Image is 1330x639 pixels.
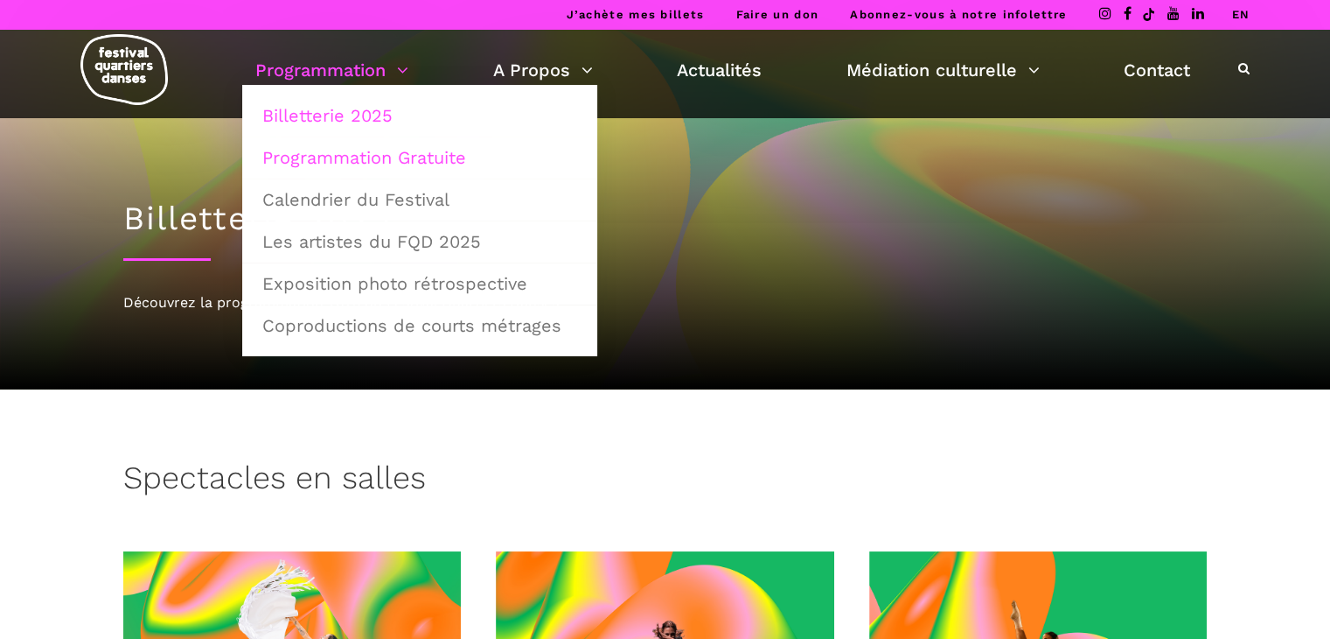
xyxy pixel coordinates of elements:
[252,179,588,220] a: Calendrier du Festival
[566,8,704,21] a: J’achète mes billets
[1231,8,1250,21] a: EN
[1124,55,1190,85] a: Contact
[252,305,588,346] a: Coproductions de courts métrages
[255,55,408,85] a: Programmation
[123,200,1208,238] h1: Billetterie 2025
[123,460,426,503] h3: Spectacles en salles
[123,291,1208,314] div: Découvrez la programmation 2025 du Festival Quartiers Danses !
[735,8,818,21] a: Faire un don
[252,137,588,178] a: Programmation Gratuite
[252,221,588,262] a: Les artistes du FQD 2025
[850,8,1067,21] a: Abonnez-vous à notre infolettre
[846,55,1040,85] a: Médiation culturelle
[252,95,588,136] a: Billetterie 2025
[493,55,593,85] a: A Propos
[252,263,588,304] a: Exposition photo rétrospective
[677,55,762,85] a: Actualités
[80,34,168,105] img: logo-fqd-med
